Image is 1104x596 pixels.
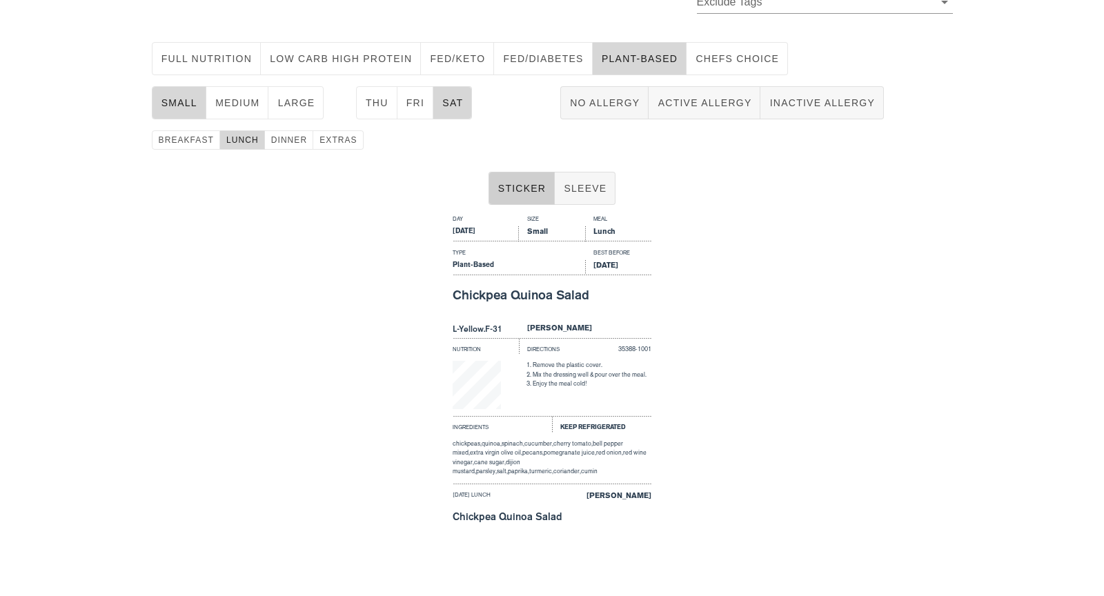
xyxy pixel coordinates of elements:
[158,135,214,145] span: breakfast
[433,86,472,119] button: Sat
[470,449,522,456] span: extra virgin olive oil,
[429,53,485,64] span: Fed/keto
[760,86,884,119] button: Inactive Allergy
[524,440,553,447] span: cucumber,
[502,53,583,64] span: Fed/diabetes
[569,97,640,108] span: No Allergy
[453,416,552,433] div: Ingredients
[442,97,463,108] span: Sat
[533,379,651,389] li: Enjoy the meal cold!
[453,323,519,338] div: L-Yellow.F-31
[220,130,265,150] button: lunch
[453,226,519,241] div: [DATE]
[453,440,482,447] span: chickpeas,
[593,42,687,75] button: Plant-Based
[508,468,529,475] span: paprika,
[497,468,508,475] span: salt,
[502,440,524,447] span: spinach,
[596,449,623,456] span: red onion,
[544,449,596,456] span: pomegranate juice,
[552,490,651,506] div: [PERSON_NAME]
[585,248,651,260] div: Best Before
[533,370,651,380] li: Mix the dressing well & pour over the meal.
[453,248,585,260] div: Type
[453,338,519,355] div: Nutrition
[482,440,502,447] span: quinoa,
[152,42,262,75] button: Full Nutrition
[453,281,651,309] div: Chickpea Quinoa Salad
[560,86,649,119] button: No Allergy
[519,215,585,226] div: Size
[268,86,324,119] button: large
[356,86,397,119] button: Thu
[453,215,519,226] div: Day
[453,449,647,466] span: red wine vinegar,
[453,260,585,275] div: Plant-Based
[519,323,651,338] div: [PERSON_NAME]
[585,226,651,241] div: Lunch
[581,468,598,475] span: cumin
[265,130,314,150] button: dinner
[657,97,751,108] span: Active Allergy
[421,42,494,75] button: Fed/keto
[769,97,875,108] span: Inactive Allergy
[497,183,546,194] span: Sticker
[563,183,607,194] span: Sleeve
[687,42,788,75] button: chefs choice
[319,135,357,145] span: extras
[152,130,220,150] button: breakfast
[269,53,412,64] span: Low Carb High Protein
[476,468,497,475] span: parsley,
[206,86,269,119] button: medium
[522,449,544,456] span: pecans,
[161,97,197,108] span: small
[215,97,260,108] span: medium
[453,512,651,522] div: Chickpea Quinoa Salad
[585,215,651,226] div: Meal
[649,86,760,119] button: Active Allergy
[365,97,388,108] span: Thu
[397,86,434,119] button: Fri
[474,459,506,466] span: cane sugar,
[494,42,592,75] button: Fed/diabetes
[519,226,585,241] div: Small
[313,130,364,150] button: extras
[161,53,253,64] span: Full Nutrition
[529,468,553,475] span: turmeric,
[277,97,315,108] span: large
[552,416,651,433] div: Keep Refrigerated
[601,53,678,64] span: Plant-Based
[489,172,555,205] button: Sticker
[152,86,206,119] button: small
[555,172,615,205] button: Sleeve
[226,135,259,145] span: lunch
[618,346,651,352] span: 35388-1001
[533,361,651,370] li: Remove the plastic cover.
[453,490,552,506] div: [DATE] lunch
[270,135,308,145] span: dinner
[585,260,651,275] div: [DATE]
[695,53,779,64] span: chefs choice
[519,338,585,355] div: Directions
[553,468,581,475] span: coriander,
[553,440,593,447] span: cherry tomato,
[406,97,425,108] span: Fri
[261,42,421,75] button: Low Carb High Protein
